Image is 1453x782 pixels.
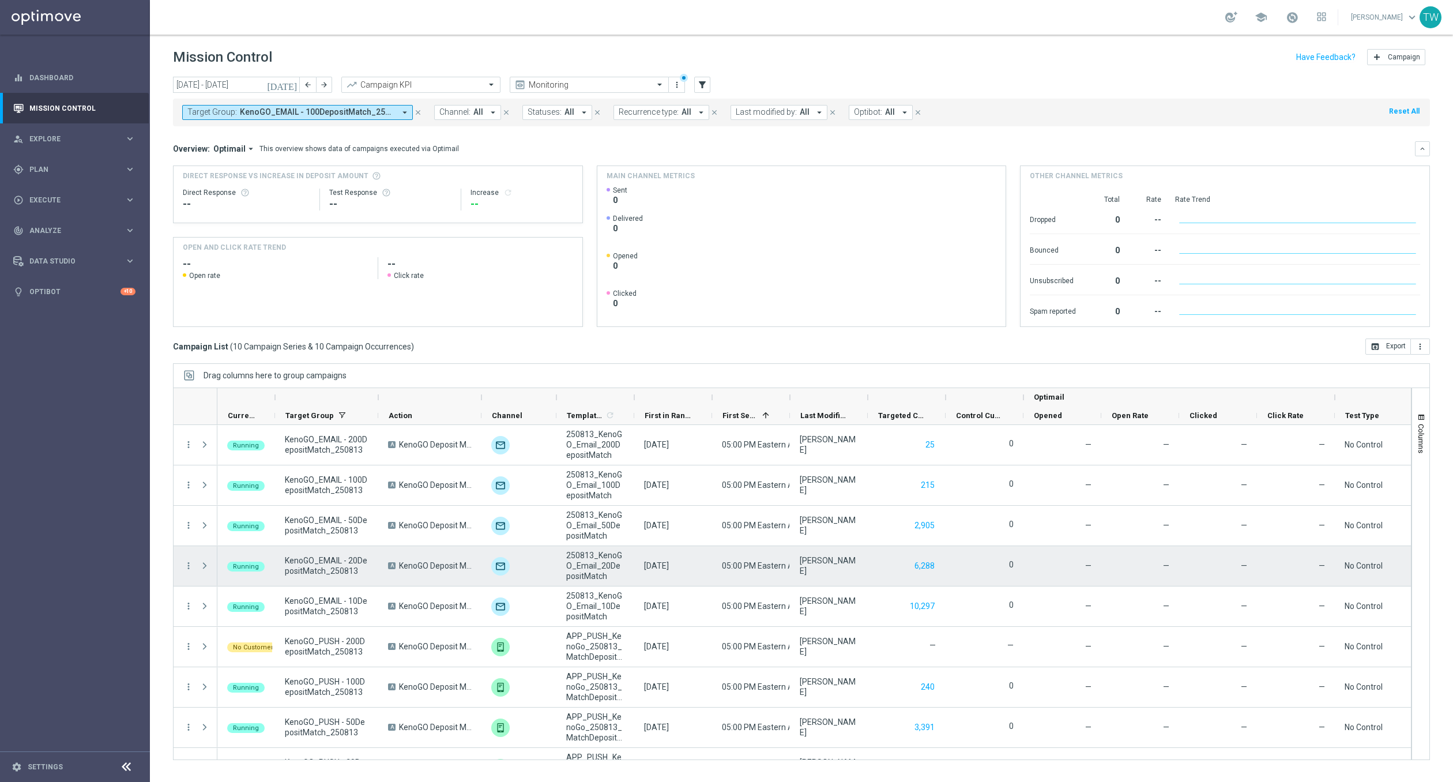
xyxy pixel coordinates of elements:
[399,722,472,732] span: KenoGO Deposit Match
[233,563,259,570] span: Running
[13,195,136,205] button: play_circle_outline Execute keyboard_arrow_right
[682,107,691,117] span: All
[800,596,858,616] div: Maria Lopez Boras
[1241,480,1247,490] span: —
[388,724,396,731] span: A
[849,105,913,120] button: Optibot: All arrow_drop_down
[913,106,923,119] button: close
[13,134,136,144] button: person_search Explore keyboard_arrow_right
[399,520,472,531] span: KenoGO Deposit Match
[228,411,255,420] span: Current Status
[183,641,194,652] button: more_vert
[800,411,848,420] span: Last Modified By
[722,411,758,420] span: First Send Time
[13,134,24,144] i: person_search
[491,557,510,576] img: Optimail
[13,93,135,123] div: Mission Control
[29,276,121,307] a: Optibot
[13,165,136,174] button: gps_fixed Plan keyboard_arrow_right
[800,515,858,536] div: Maria Lopez Boras
[29,197,125,204] span: Execute
[1009,438,1014,449] label: 0
[920,478,936,492] button: 215
[1241,521,1247,530] span: —
[265,77,300,94] button: [DATE]
[267,80,298,90] i: [DATE]
[13,225,24,236] i: track_changes
[510,77,669,93] ng-select: Monitoring
[1085,480,1091,490] span: —
[173,341,414,352] h3: Campaign List
[233,341,411,352] span: 10 Campaign Series & 10 Campaign Occurrences
[1134,209,1161,228] div: --
[227,561,265,572] colored-tag: Running
[1163,521,1169,530] span: Open Rate = Opened / Delivered
[473,107,483,117] span: All
[304,81,312,89] i: arrow_back
[285,515,368,536] span: KenoGO_EMAIL - 50DepositMatch_250813
[1350,9,1420,26] a: [PERSON_NAME]keyboard_arrow_down
[227,439,265,450] colored-tag: Running
[182,105,413,120] button: Target Group: KenoGO_EMAIL - 100DepositMatch_250813, KenoGO_EMAIL - 10DepositMatch_250813, KenoGO...
[644,561,669,571] div: 13 Aug 2025, Wednesday
[399,682,472,692] span: KenoGO Deposit Match
[125,194,135,205] i: keyboard_arrow_right
[413,106,423,119] button: close
[1030,270,1076,289] div: Unsubscribed
[125,225,135,236] i: keyboard_arrow_right
[722,440,977,449] span: 05:00 PM Eastern Australia Time (Sydney) (UTC +10:00)
[183,561,194,571] button: more_vert
[1085,440,1091,449] span: —
[204,371,347,380] div: Row Groups
[13,226,136,235] button: track_changes Analyze keyboard_arrow_right
[613,223,643,234] span: 0
[1411,339,1430,355] button: more_vert
[183,480,194,490] button: more_vert
[1030,240,1076,258] div: Bounced
[400,107,410,118] i: arrow_drop_down
[579,107,589,118] i: arrow_drop_down
[183,520,194,531] button: more_vert
[246,144,256,154] i: arrow_drop_down
[183,188,310,197] div: Direct Response
[13,73,136,82] button: equalizer Dashboard
[13,287,136,296] div: lightbulb Optibot +10
[501,106,511,119] button: close
[503,188,513,197] i: refresh
[183,439,194,450] i: more_vert
[1345,480,1383,490] div: No Control
[125,164,135,175] i: keyboard_arrow_right
[399,480,472,490] span: KenoGO Deposit Match
[213,144,246,154] span: Optimail
[227,601,265,612] colored-tag: Running
[644,480,669,490] div: 13 Aug 2025, Wednesday
[1090,209,1120,228] div: 0
[13,164,24,175] i: gps_fixed
[240,107,395,117] span: KenoGO_EMAIL - 100HappyHour_250812 KenoGO_EMAIL - 200HappyHour_250812 KenoGO_EMAIL - 20HappyHour_...
[1241,561,1247,570] span: —
[613,105,709,120] button: Recurrence type: All arrow_drop_down
[502,108,510,116] i: close
[644,520,669,531] div: 13 Aug 2025, Wednesday
[13,73,24,83] i: equalizer
[1034,411,1062,420] span: Opened
[187,107,237,117] span: Target Group:
[814,107,825,118] i: arrow_drop_down
[1134,270,1161,289] div: --
[414,108,422,116] i: close
[1388,53,1420,61] span: Campaign
[1319,440,1325,449] span: Click Rate = Clicked / Opened
[491,476,510,495] div: Optimail
[388,603,396,610] span: A
[388,562,396,569] span: A
[696,107,706,118] i: arrow_drop_down
[29,258,125,265] span: Data Studio
[389,411,412,420] span: Action
[956,411,1004,420] span: Control Customers
[388,482,396,488] span: A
